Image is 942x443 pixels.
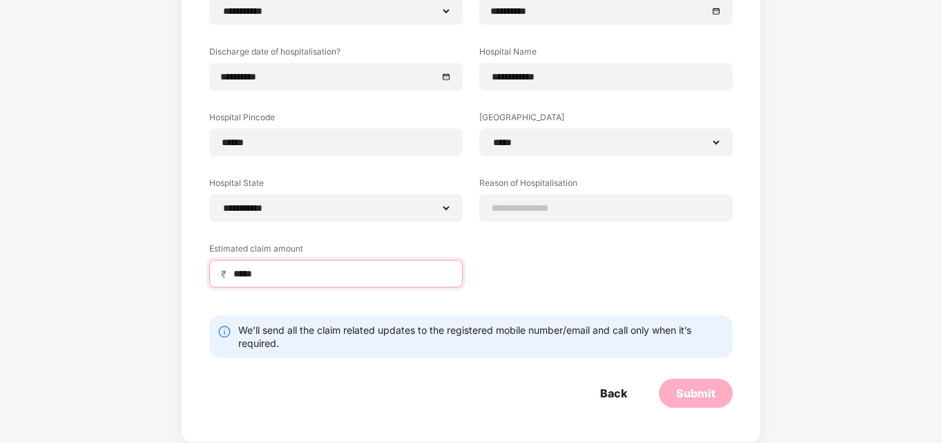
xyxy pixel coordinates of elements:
[209,111,463,129] label: Hospital Pincode
[209,46,463,63] label: Discharge date of hospitalisation?
[479,111,733,129] label: [GEOGRAPHIC_DATA]
[218,325,231,339] img: svg+xml;base64,PHN2ZyBpZD0iSW5mby0yMHgyMCIgeG1sbnM9Imh0dHA6Ly93d3cudzMub3JnLzIwMDAvc3ZnIiB3aWR0aD...
[676,386,715,401] div: Submit
[209,177,463,194] label: Hospital State
[600,386,627,401] div: Back
[479,46,733,63] label: Hospital Name
[479,177,733,194] label: Reason of Hospitalisation
[221,267,232,281] span: ₹
[209,243,463,260] label: Estimated claim amount
[238,323,724,350] div: We’ll send all the claim related updates to the registered mobile number/email and call only when...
